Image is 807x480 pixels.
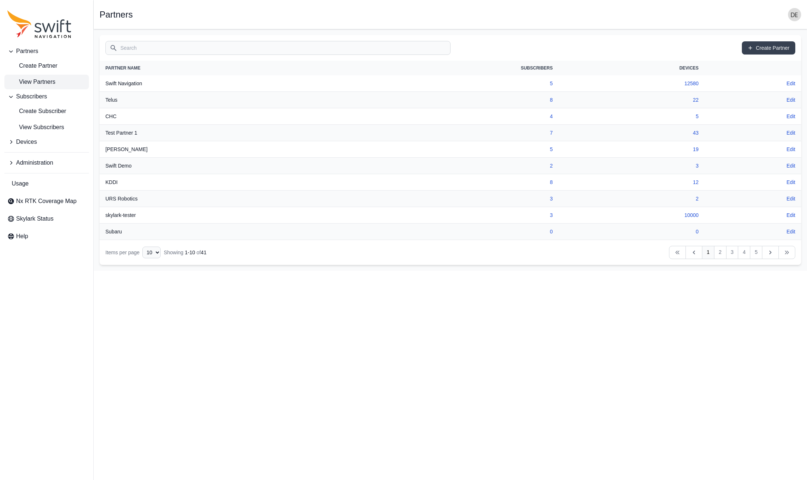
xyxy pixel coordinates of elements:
[16,47,38,56] span: Partners
[100,207,353,224] th: skylark-tester
[787,129,795,136] a: Edit
[550,113,553,119] a: 4
[787,96,795,104] a: Edit
[787,195,795,202] a: Edit
[4,211,89,226] a: Skylark Status
[788,8,801,21] img: user photo
[693,130,699,136] a: 43
[684,80,699,86] a: 12580
[787,228,795,235] a: Edit
[696,113,699,119] a: 5
[4,44,89,59] button: Partners
[4,120,89,135] a: View Subscribers
[353,61,559,75] th: Subscribers
[550,80,553,86] a: 5
[558,61,705,75] th: Devices
[100,141,353,158] th: [PERSON_NAME]
[726,246,739,259] a: 3
[201,250,207,255] span: 41
[696,163,699,169] a: 3
[693,97,699,103] a: 22
[738,246,750,259] a: 4
[4,75,89,89] a: View Partners
[787,162,795,169] a: Edit
[550,163,553,169] a: 2
[7,123,64,132] span: View Subscribers
[4,104,89,119] a: Create Subscriber
[100,10,133,19] h1: Partners
[100,92,353,108] th: Telus
[16,214,53,223] span: Skylark Status
[100,125,353,141] th: Test Partner 1
[787,80,795,87] a: Edit
[4,135,89,149] button: Devices
[550,146,553,152] a: 5
[550,130,553,136] a: 7
[702,246,714,259] a: 1
[4,176,89,191] a: Usage
[4,155,89,170] button: Administration
[550,229,553,235] a: 0
[550,97,553,103] a: 8
[164,249,206,256] div: Showing of
[4,59,89,73] a: create-partner
[142,247,161,258] select: Display Limit
[100,224,353,240] th: Subaru
[696,196,699,202] a: 2
[100,158,353,174] th: Swift Demo
[7,107,66,116] span: Create Subscriber
[696,229,699,235] a: 0
[16,92,47,101] span: Subscribers
[693,179,699,185] a: 12
[714,246,726,259] a: 2
[550,179,553,185] a: 8
[550,212,553,218] a: 3
[16,197,76,206] span: Nx RTK Coverage Map
[100,61,353,75] th: Partner Name
[787,179,795,186] a: Edit
[100,174,353,191] th: KDDI
[4,194,89,209] a: Nx RTK Coverage Map
[4,89,89,104] button: Subscribers
[16,158,53,167] span: Administration
[750,246,762,259] a: 5
[100,75,353,92] th: Swift Navigation
[7,78,55,86] span: View Partners
[693,146,699,152] a: 19
[787,113,795,120] a: Edit
[684,212,699,218] a: 10000
[16,232,28,241] span: Help
[787,211,795,219] a: Edit
[12,179,29,188] span: Usage
[185,250,195,255] span: 1 - 10
[105,250,139,255] span: Items per page
[100,108,353,125] th: CHC
[16,138,37,146] span: Devices
[742,41,795,55] a: Create Partner
[4,229,89,244] a: Help
[7,61,57,70] span: Create Partner
[100,240,801,265] nav: Table navigation
[787,146,795,153] a: Edit
[105,41,451,55] input: Search
[100,191,353,207] th: URS Robotics
[550,196,553,202] a: 3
